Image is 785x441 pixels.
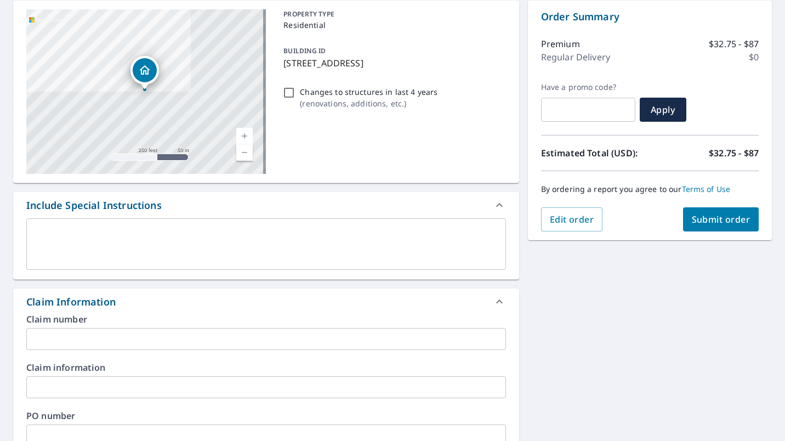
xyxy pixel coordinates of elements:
[130,56,159,90] div: Dropped pin, building 1, Residential property, 92 Augsburg Dr Attleboro, MA 02703
[26,315,506,324] label: Claim number
[26,198,162,213] div: Include Special Instructions
[26,363,506,372] label: Claim information
[300,86,437,98] p: Changes to structures in last 4 years
[283,9,501,19] p: PROPERTY TYPE
[283,19,501,31] p: Residential
[26,295,116,309] div: Claim Information
[709,37,759,50] p: $32.75 - $87
[683,207,759,231] button: Submit order
[692,213,750,225] span: Submit order
[541,207,603,231] button: Edit order
[541,9,759,24] p: Order Summary
[541,50,610,64] p: Regular Delivery
[236,144,253,161] a: Current Level 17, Zoom Out
[541,82,635,92] label: Have a promo code?
[26,411,506,420] label: PO number
[300,98,437,109] p: ( renovations, additions, etc. )
[649,104,678,116] span: Apply
[283,46,326,55] p: BUILDING ID
[541,37,580,50] p: Premium
[13,289,519,315] div: Claim Information
[640,98,686,122] button: Apply
[709,146,759,160] p: $32.75 - $87
[541,146,650,160] p: Estimated Total (USD):
[541,184,759,194] p: By ordering a report you agree to our
[13,192,519,218] div: Include Special Instructions
[749,50,759,64] p: $0
[550,213,594,225] span: Edit order
[682,184,731,194] a: Terms of Use
[236,128,253,144] a: Current Level 17, Zoom In
[283,56,501,70] p: [STREET_ADDRESS]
